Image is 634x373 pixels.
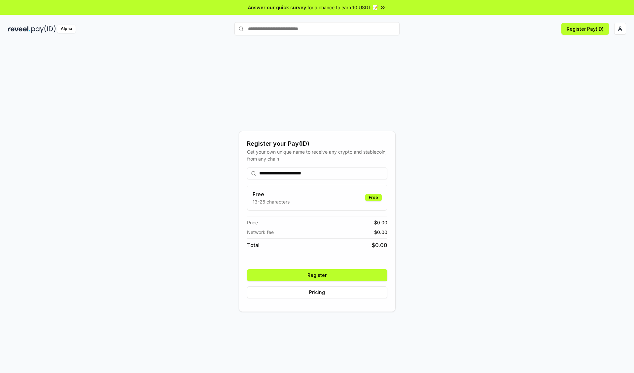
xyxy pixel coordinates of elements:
[561,23,609,35] button: Register Pay(ID)
[247,148,387,162] div: Get your own unique name to receive any crypto and stablecoin, from any chain
[247,269,387,281] button: Register
[307,4,378,11] span: for a chance to earn 10 USDT 📝
[247,286,387,298] button: Pricing
[374,229,387,236] span: $ 0.00
[31,25,56,33] img: pay_id
[374,219,387,226] span: $ 0.00
[8,25,30,33] img: reveel_dark
[248,4,306,11] span: Answer our quick survey
[253,198,290,205] p: 13-25 characters
[247,229,274,236] span: Network fee
[253,190,290,198] h3: Free
[365,194,382,201] div: Free
[247,219,258,226] span: Price
[57,25,76,33] div: Alpha
[247,139,387,148] div: Register your Pay(ID)
[247,241,260,249] span: Total
[372,241,387,249] span: $ 0.00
